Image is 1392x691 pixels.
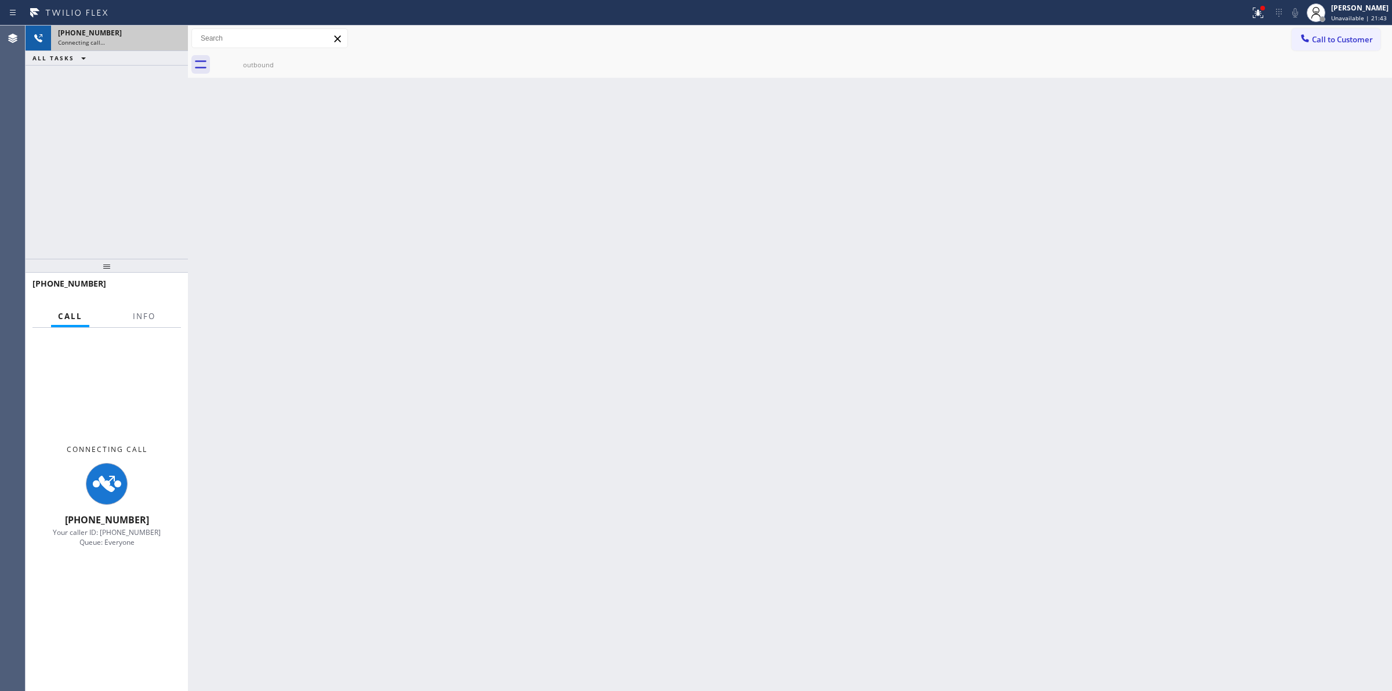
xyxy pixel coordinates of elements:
button: Mute [1287,5,1303,21]
span: Connecting call… [58,38,105,46]
span: Call [58,311,82,321]
button: ALL TASKS [26,51,97,65]
span: [PHONE_NUMBER] [32,278,106,289]
button: Call [51,305,89,328]
button: Info [126,305,162,328]
span: Unavailable | 21:43 [1331,14,1387,22]
span: [PHONE_NUMBER] [58,28,122,38]
span: Info [133,311,155,321]
div: outbound [215,60,302,69]
span: [PHONE_NUMBER] [65,513,149,526]
button: Call to Customer [1292,28,1380,50]
span: Call to Customer [1312,34,1373,45]
span: ALL TASKS [32,54,74,62]
input: Search [192,29,347,48]
span: Your caller ID: [PHONE_NUMBER] Queue: Everyone [53,527,161,547]
span: Connecting Call [67,444,147,454]
div: [PERSON_NAME] [1331,3,1389,13]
